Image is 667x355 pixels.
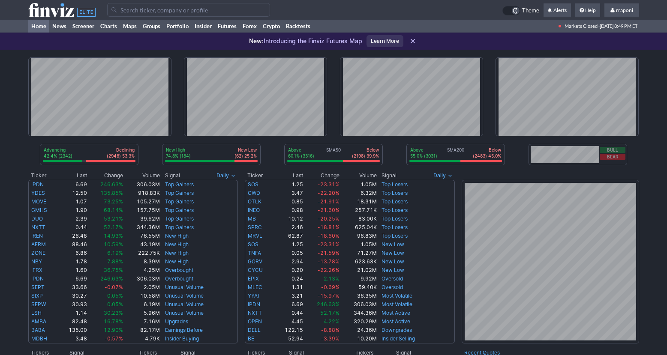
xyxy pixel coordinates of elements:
a: NXTT [248,310,262,316]
th: Last [273,171,303,180]
span: -22.20% [318,190,340,196]
th: Last [58,171,87,180]
span: 135.85% [100,190,123,196]
a: Top Gainers [165,181,194,188]
p: Advancing [44,147,72,153]
a: Earnings Before [165,327,203,333]
td: 3.47 [273,189,303,197]
a: Unusual Volume [165,301,204,307]
td: 4.25M [123,266,160,274]
td: 9.92M [340,274,377,283]
span: -18.81% [318,224,340,230]
span: New: [249,37,264,45]
a: MOVE [31,198,46,205]
a: Most Active [382,310,410,316]
a: CWD [248,190,260,196]
a: Home [28,20,49,33]
a: Help [575,3,600,17]
a: OPEN [248,318,262,325]
th: Change [87,171,124,180]
td: 0.20 [273,266,303,274]
td: 105.27M [123,197,160,206]
a: GMHS [31,207,47,213]
span: Daily [433,171,446,180]
span: -20.25% [318,215,340,222]
td: 26.48 [58,232,87,240]
a: New Low [382,267,404,273]
a: BABA [31,327,45,333]
td: 6.19M [123,300,160,309]
p: Above [410,147,437,153]
span: -21.59% [318,250,340,256]
a: Top Losers [382,224,408,230]
td: 88.46 [58,240,87,249]
td: 306.03M [123,180,160,189]
td: 918.83K [123,189,160,197]
span: -21.60% [318,207,340,213]
td: 3.21 [273,292,303,300]
td: 306.03M [123,274,160,283]
span: 4.22% [324,318,340,325]
p: Introducing the Finviz Futures Map [249,37,362,45]
a: IFRX [31,267,42,273]
td: 257.71K [340,206,377,215]
td: 1.78 [58,257,87,266]
a: Top Losers [382,207,408,213]
a: SIXP [31,292,43,299]
a: Oversold [382,284,403,290]
td: 76.55M [123,232,160,240]
span: -22.26% [318,267,340,273]
td: 1.07 [58,197,87,206]
span: Theme [522,6,539,15]
td: 1.31 [273,283,303,292]
td: 1.60 [58,266,87,274]
a: AMBA [31,318,46,325]
span: Signal [382,172,397,179]
a: IPDN [31,181,44,188]
td: 39.62M [123,215,160,223]
a: Crypto [260,20,283,33]
a: Forex [240,20,260,33]
th: Ticker [28,171,58,180]
a: MLEC [248,284,262,290]
span: -23.31% [318,181,340,188]
th: Volume [340,171,377,180]
p: (2483) 45.0% [473,153,501,159]
td: 6.69 [58,180,87,189]
a: Top Gainers [165,198,194,205]
span: -3.39% [321,335,340,342]
td: 2.94 [273,257,303,266]
td: 62.87 [273,232,303,240]
a: Groups [140,20,163,33]
td: 83.00K [340,215,377,223]
td: 4.45 [273,317,303,326]
p: (2198) 39.9% [352,153,379,159]
a: SOS [248,241,258,248]
td: 10.12 [273,215,303,223]
a: NBY [31,258,42,265]
td: 222.75K [123,249,160,257]
td: 8.39M [123,257,160,266]
a: New Low [382,250,404,256]
a: SEPT [31,284,45,290]
td: 2.39 [58,215,87,223]
span: 52.17% [320,310,340,316]
td: 306.03M [340,300,377,309]
a: Alerts [544,3,571,17]
a: Top Gainers [165,224,194,230]
span: 0.05% [107,301,123,307]
td: 0.05 [273,249,303,257]
span: 246.63% [100,275,123,282]
a: Overbought [165,267,193,273]
a: New High [165,250,189,256]
a: EPIX [248,275,259,282]
a: Top Losers [382,198,408,205]
a: SPRC [248,224,262,230]
a: Upgrades [165,318,188,325]
span: -0.69% [321,284,340,290]
th: Volume [123,171,160,180]
p: Below [352,147,379,153]
a: GORV [248,258,262,265]
div: SMA50 [287,147,380,160]
a: New High [165,241,189,248]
